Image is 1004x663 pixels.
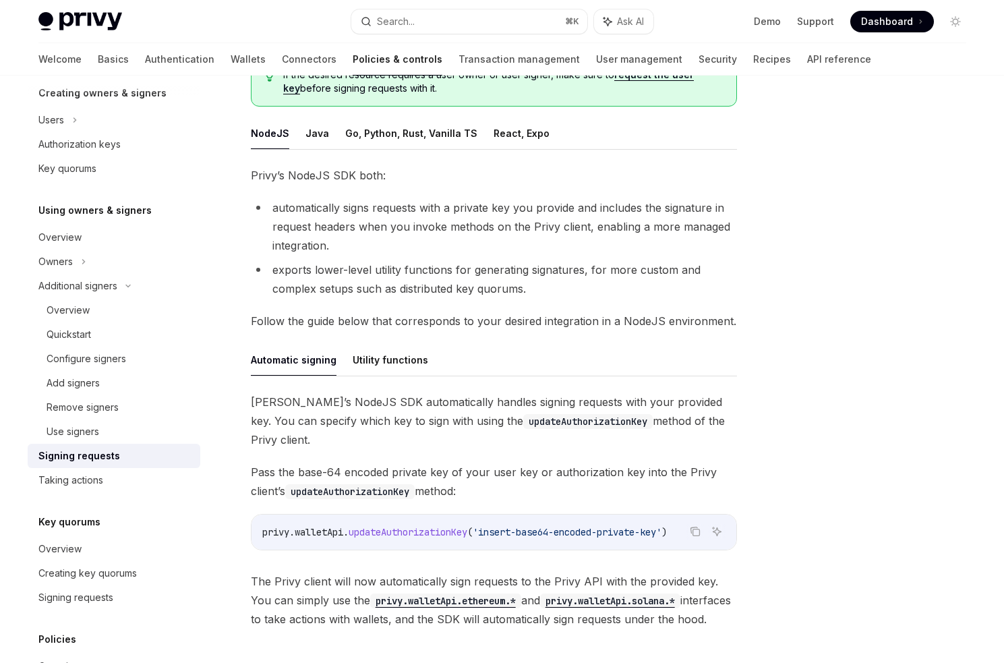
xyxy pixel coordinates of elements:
div: Authorization keys [38,136,121,152]
a: Recipes [753,43,791,76]
a: Authentication [145,43,214,76]
button: Ask AI [594,9,653,34]
img: light logo [38,12,122,31]
button: Utility functions [353,344,428,376]
a: Remove signers [28,395,200,420]
div: Overview [47,302,90,318]
span: walletApi [295,526,343,538]
div: Owners [38,254,73,270]
button: Search...⌘K [351,9,587,34]
a: Configure signers [28,347,200,371]
div: Signing requests [38,448,120,464]
span: ⌘ K [565,16,579,27]
h5: Using owners & signers [38,202,152,219]
span: . [289,526,295,538]
a: Use signers [28,420,200,444]
h5: Policies [38,631,76,647]
button: Java [305,117,329,149]
a: Signing requests [28,585,200,610]
span: ( [467,526,473,538]
a: Transaction management [459,43,580,76]
span: Follow the guide below that corresponds to your desired integration in a NodeJS environment. [251,312,737,330]
span: 'insert-base64-encoded-private-key' [473,526,661,538]
a: Overview [28,225,200,250]
code: updateAuthorizationKey [285,484,415,499]
code: updateAuthorizationKey [523,414,653,429]
div: Use signers [47,424,99,440]
button: Ask AI [708,523,726,540]
a: Key quorums [28,156,200,181]
a: Wallets [231,43,266,76]
button: Automatic signing [251,344,336,376]
a: Basics [98,43,129,76]
a: User management [596,43,682,76]
div: Quickstart [47,326,91,343]
a: API reference [807,43,871,76]
a: Demo [754,15,781,28]
li: automatically signs requests with a private key you provide and includes the signature in request... [251,198,737,255]
span: Privy’s NodeJS SDK both: [251,166,737,185]
code: privy.walletApi.ethereum.* [370,594,521,608]
a: Overview [28,298,200,322]
a: Welcome [38,43,82,76]
div: Remove signers [47,399,119,415]
span: Dashboard [861,15,913,28]
span: updateAuthorizationKey [349,526,467,538]
a: Authorization keys [28,132,200,156]
span: Pass the base-64 encoded private key of your user key or authorization key into the Privy client’... [251,463,737,500]
div: Key quorums [38,161,96,177]
span: privy [262,526,289,538]
span: If the desired resource requires a user owner or user signer, make sure to before signing request... [283,68,722,95]
div: Overview [38,229,82,246]
a: Overview [28,537,200,561]
a: Security [699,43,737,76]
span: The Privy client will now automatically sign requests to the Privy API with the provided key. You... [251,572,737,629]
button: Copy the contents from the code block [686,523,704,540]
li: exports lower-level utility functions for generating signatures, for more custom and complex setu... [251,260,737,298]
span: [PERSON_NAME]’s NodeJS SDK automatically handles signing requests with your provided key. You can... [251,393,737,449]
button: NodeJS [251,117,289,149]
a: privy.walletApi.solana.* [540,594,680,607]
a: Add signers [28,371,200,395]
span: ) [661,526,667,538]
button: Go, Python, Rust, Vanilla TS [345,117,477,149]
a: Connectors [282,43,336,76]
a: Quickstart [28,322,200,347]
a: Creating key quorums [28,561,200,585]
div: Users [38,112,64,128]
a: privy.walletApi.ethereum.* [370,594,521,607]
div: Creating key quorums [38,565,137,581]
a: Signing requests [28,444,200,468]
div: Overview [38,541,82,557]
a: Taking actions [28,468,200,492]
div: Additional signers [38,278,117,294]
a: Policies & controls [353,43,442,76]
button: Toggle dark mode [945,11,966,32]
button: React, Expo [494,117,550,149]
span: . [343,526,349,538]
div: Add signers [47,375,100,391]
div: Signing requests [38,589,113,606]
code: privy.walletApi.solana.* [540,594,680,608]
div: Configure signers [47,351,126,367]
h5: Key quorums [38,514,100,530]
div: Search... [377,13,415,30]
a: Dashboard [850,11,934,32]
span: Ask AI [617,15,644,28]
a: Support [797,15,834,28]
div: Taking actions [38,472,103,488]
